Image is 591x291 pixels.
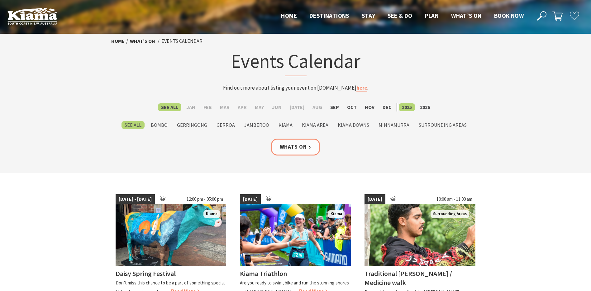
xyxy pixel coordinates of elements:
[379,103,395,111] label: Dec
[388,12,412,19] span: See & Do
[417,103,433,111] label: 2026
[494,12,524,19] span: Book now
[275,11,530,21] nav: Main Menu
[116,269,176,278] h4: Daisy Spring Festival
[309,103,325,111] label: Aug
[130,38,155,44] a: What’s On
[161,37,203,45] li: Events Calendar
[362,103,378,111] label: Nov
[213,121,238,129] label: Gerroa
[217,103,233,111] label: Mar
[327,103,342,111] label: Sep
[183,194,226,204] span: 12:00 pm - 05:00 pm
[174,84,418,92] p: Find out more about listing your event on [DOMAIN_NAME] .
[287,103,307,111] label: [DATE]
[116,204,226,266] img: Dairy Cow Art
[241,121,272,129] label: Jamberoo
[299,121,331,129] label: Kiama Area
[375,121,412,129] label: Minnamurra
[433,194,475,204] span: 10:00 am - 11:00 am
[203,210,220,218] span: Kiama
[200,103,215,111] label: Feb
[309,12,349,19] span: Destinations
[174,48,418,76] h1: Events Calendar
[335,121,372,129] label: Kiama Downs
[271,139,320,155] a: Whats On
[275,121,296,129] label: Kiama
[328,210,345,218] span: Kiama
[356,84,367,91] a: here
[116,194,155,204] span: [DATE] - [DATE]
[148,121,171,129] label: Bombo
[344,103,360,111] label: Oct
[425,12,439,19] span: Plan
[399,103,415,111] label: 2025
[269,103,285,111] label: Jun
[240,204,351,266] img: kiamatriathlon
[416,121,470,129] label: Surrounding Areas
[281,12,297,19] span: Home
[183,103,198,111] label: Jan
[7,7,57,25] img: Kiama Logo
[158,103,181,111] label: See All
[252,103,267,111] label: May
[122,121,145,129] label: See All
[240,269,287,278] h4: Kiama Triathlon
[111,38,125,44] a: Home
[365,269,452,287] h4: Traditional [PERSON_NAME] / Medicine walk
[451,12,482,19] span: What’s On
[235,103,250,111] label: Apr
[365,194,385,204] span: [DATE]
[174,121,210,129] label: Gerringong
[362,12,375,19] span: Stay
[240,194,261,204] span: [DATE]
[431,210,469,218] span: Surrounding Areas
